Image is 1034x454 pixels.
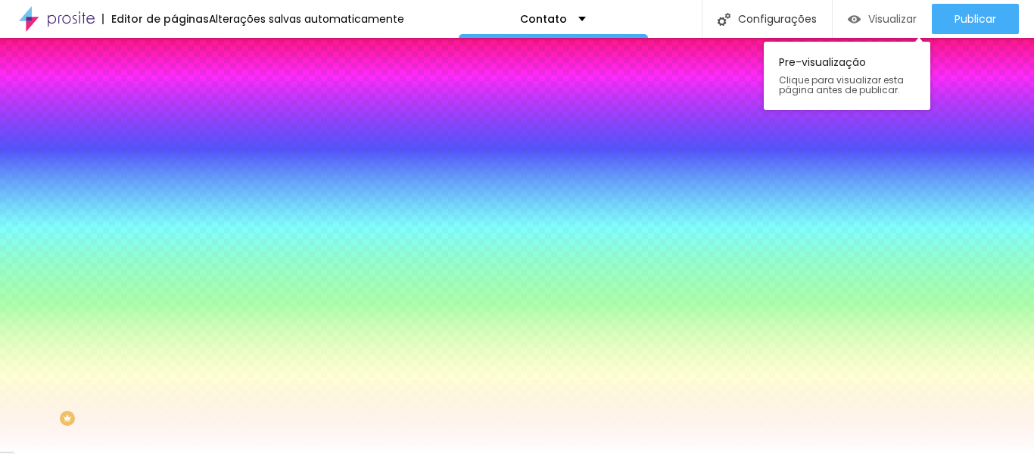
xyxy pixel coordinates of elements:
div: Pre-visualização [764,42,930,110]
span: Clique para visualizar esta página antes de publicar. [779,75,915,95]
p: Contato [520,14,567,24]
div: Editor de páginas [102,14,209,24]
span: Visualizar [868,13,917,25]
button: Visualizar [833,4,932,34]
div: Alterações salvas automaticamente [209,14,404,24]
button: Publicar [932,4,1019,34]
img: Icone [718,13,730,26]
img: view-1.svg [848,13,861,26]
span: Publicar [955,13,996,25]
